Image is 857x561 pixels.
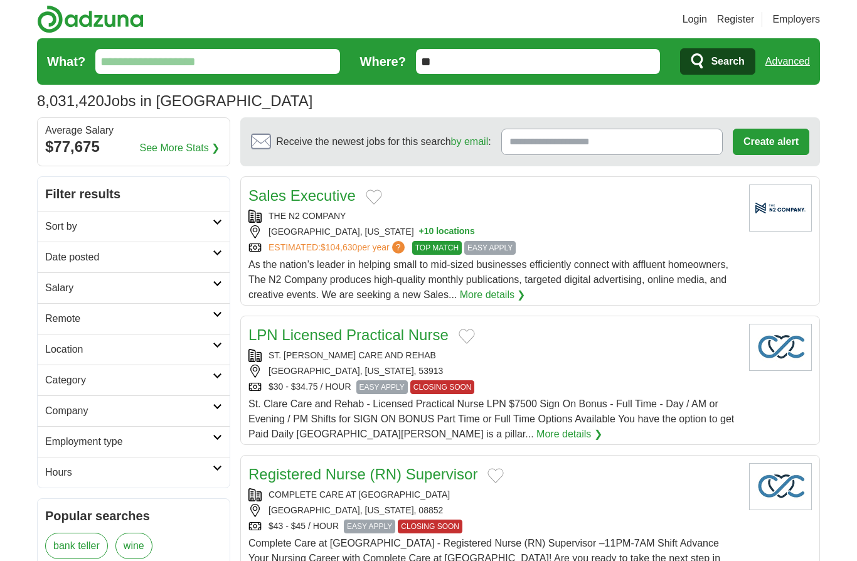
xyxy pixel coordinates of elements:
[683,12,707,27] a: Login
[38,303,230,334] a: Remote
[360,52,406,71] label: Where?
[37,5,144,33] img: Adzuna logo
[419,225,424,238] span: +
[749,463,812,510] img: Company logo
[412,241,462,255] span: TOP MATCH
[38,272,230,303] a: Salary
[459,329,475,344] button: Add to favorite jobs
[140,141,220,156] a: See More Stats ❯
[680,48,755,75] button: Search
[772,12,820,27] a: Employers
[115,533,152,559] a: wine
[749,184,812,232] img: Company logo
[248,326,449,343] a: LPN Licensed Practical Nurse
[487,468,504,483] button: Add to favorite jobs
[464,241,516,255] span: EASY APPLY
[248,380,739,394] div: $30 - $34.75 / HOUR
[37,92,312,109] h1: Jobs in [GEOGRAPHIC_DATA]
[248,187,356,204] a: Sales Executive
[45,373,213,388] h2: Category
[460,287,526,302] a: More details ❯
[37,90,104,112] span: 8,031,420
[45,533,108,559] a: bank teller
[248,349,739,362] div: ST. [PERSON_NAME] CARE AND REHAB
[45,403,213,419] h2: Company
[749,324,812,371] img: Company logo
[248,504,739,517] div: [GEOGRAPHIC_DATA], [US_STATE], 08852
[398,520,462,533] span: CLOSING SOON
[38,365,230,395] a: Category
[248,520,739,533] div: $43 - $45 / HOUR
[410,380,475,394] span: CLOSING SOON
[248,466,477,483] a: Registered Nurse (RN) Supervisor
[45,342,213,357] h2: Location
[276,134,491,149] span: Receive the newest jobs for this search :
[45,465,213,480] h2: Hours
[248,259,728,300] span: As the nation’s leader in helping small to mid-sized businesses efficiently connect with affluent...
[321,242,357,252] span: $104,630
[47,52,85,71] label: What?
[38,457,230,488] a: Hours
[711,49,744,74] span: Search
[392,241,405,254] span: ?
[45,219,213,234] h2: Sort by
[38,395,230,426] a: Company
[356,380,408,394] span: EASY APPLY
[45,506,222,525] h2: Popular searches
[344,520,395,533] span: EASY APPLY
[45,250,213,265] h2: Date posted
[38,334,230,365] a: Location
[248,365,739,378] div: [GEOGRAPHIC_DATA], [US_STATE], 53913
[38,242,230,272] a: Date posted
[419,225,475,238] button: +10 locations
[38,177,230,211] h2: Filter results
[717,12,755,27] a: Register
[45,280,213,296] h2: Salary
[248,398,734,439] span: St. Clare Care and Rehab - Licensed Practical Nurse LPN $7500 Sign On Bonus - Full Time - Day / A...
[366,190,382,205] button: Add to favorite jobs
[536,427,602,442] a: More details ❯
[248,488,739,501] div: COMPLETE CARE AT [GEOGRAPHIC_DATA]
[269,241,407,255] a: ESTIMATED:$104,630per year?
[765,49,810,74] a: Advanced
[248,210,739,223] div: THE N2 COMPANY
[45,434,213,449] h2: Employment type
[733,129,809,155] button: Create alert
[451,136,489,147] a: by email
[45,126,222,136] div: Average Salary
[45,311,213,326] h2: Remote
[45,136,222,158] div: $77,675
[38,426,230,457] a: Employment type
[248,225,739,238] div: [GEOGRAPHIC_DATA], [US_STATE]
[38,211,230,242] a: Sort by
